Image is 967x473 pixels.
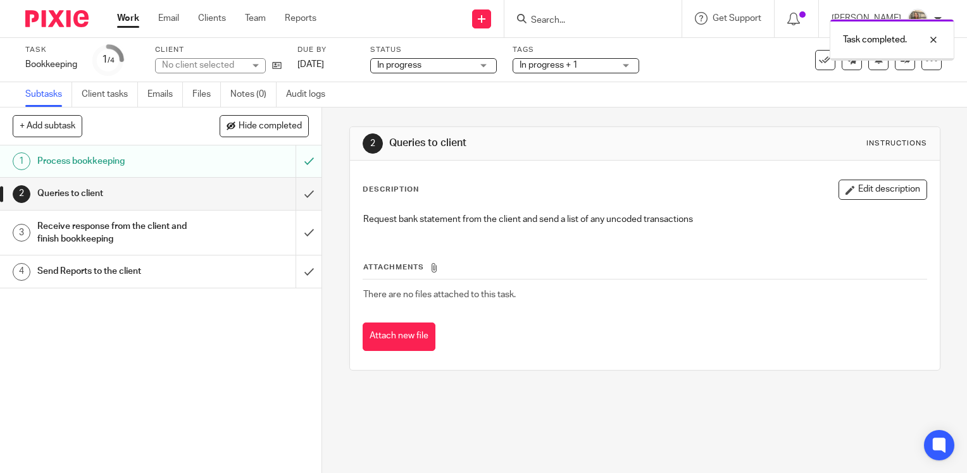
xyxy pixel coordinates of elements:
p: Description [363,185,419,195]
p: Request bank statement from the client and send a list of any uncoded transactions [363,213,926,226]
a: Work [117,12,139,25]
span: In progress [377,61,421,70]
span: There are no files attached to this task. [363,290,516,299]
span: Hide completed [239,121,302,132]
a: Email [158,12,179,25]
h1: Receive response from the client and finish bookkeeping [37,217,201,249]
label: Due by [297,45,354,55]
a: Clients [198,12,226,25]
button: Hide completed [220,115,309,137]
button: Edit description [839,180,927,200]
div: No client selected [162,59,244,71]
div: 1 [13,152,30,170]
button: Attach new file [363,322,435,351]
label: Client [155,45,282,55]
label: Task [25,45,77,55]
h1: Process bookkeeping [37,152,201,171]
div: 2 [13,185,30,203]
a: Emails [147,82,183,107]
div: 2 [363,133,383,154]
div: Bookkeeping [25,58,77,71]
span: [DATE] [297,60,324,69]
img: pic.png [908,9,928,29]
a: Subtasks [25,82,72,107]
label: Status [370,45,497,55]
span: In progress + 1 [520,61,578,70]
a: Team [245,12,266,25]
div: 4 [13,263,30,281]
a: Reports [285,12,316,25]
span: Attachments [363,264,424,271]
h1: Queries to client [389,137,671,150]
img: Pixie [25,10,89,27]
a: Client tasks [82,82,138,107]
p: Task completed. [843,34,907,46]
h1: Queries to client [37,184,201,203]
h1: Send Reports to the client [37,262,201,281]
a: Notes (0) [230,82,277,107]
a: Audit logs [286,82,335,107]
div: Instructions [866,138,927,149]
div: 1 [102,52,115,67]
button: + Add subtask [13,115,82,137]
small: /4 [108,57,115,64]
a: Files [192,82,221,107]
div: 3 [13,224,30,242]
